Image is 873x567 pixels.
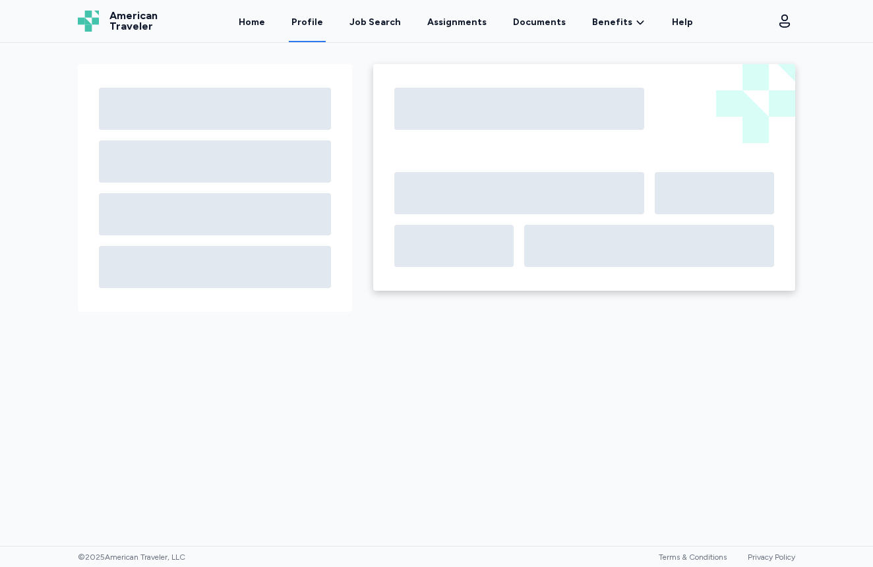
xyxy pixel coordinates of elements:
[349,16,401,29] div: Job Search
[289,1,326,42] a: Profile
[748,552,795,562] a: Privacy Policy
[659,552,727,562] a: Terms & Conditions
[78,11,99,32] img: Logo
[592,16,632,29] span: Benefits
[109,11,158,32] span: American Traveler
[592,16,646,29] a: Benefits
[78,552,185,562] span: © 2025 American Traveler, LLC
